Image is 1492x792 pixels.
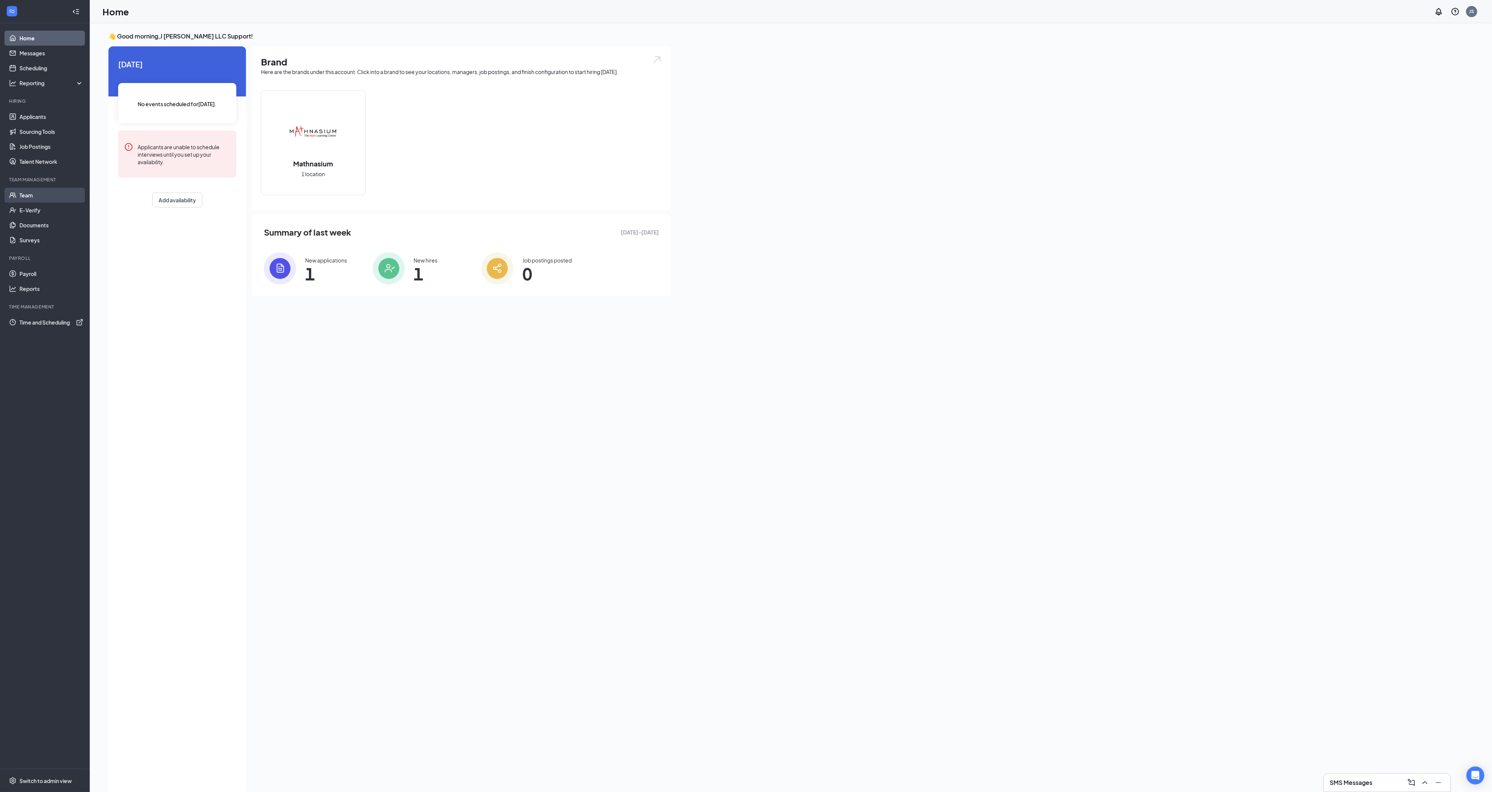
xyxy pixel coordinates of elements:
[19,315,83,330] a: Time and SchedulingExternalLink
[19,31,83,46] a: Home
[8,7,16,15] svg: WorkstreamLogo
[9,79,16,87] svg: Analysis
[72,8,80,15] svg: Collapse
[1406,777,1418,789] button: ComposeMessage
[1433,777,1445,789] button: Minimize
[1451,7,1460,16] svg: QuestionInfo
[522,257,572,264] div: Job postings posted
[19,61,83,76] a: Scheduling
[19,266,83,281] a: Payroll
[1407,778,1416,787] svg: ComposeMessage
[19,188,83,203] a: Team
[1467,767,1485,785] div: Open Intercom Messenger
[264,252,296,285] img: icon
[1434,778,1443,787] svg: Minimize
[19,139,83,154] a: Job Postings
[19,46,83,61] a: Messages
[19,203,83,218] a: E-Verify
[9,176,82,183] div: Team Management
[373,252,405,285] img: icon
[9,304,82,310] div: TIME MANAGEMENT
[1434,7,1443,16] svg: Notifications
[261,68,662,76] div: Here are the brands under this account. Click into a brand to see your locations, managers, job p...
[19,218,83,233] a: Documents
[621,228,659,236] span: [DATE] - [DATE]
[1421,778,1430,787] svg: ChevronUp
[118,58,236,70] span: [DATE]
[1419,777,1431,789] button: ChevronUp
[652,55,662,64] img: open.6027fd2a22e1237b5b06.svg
[108,32,671,40] h3: 👋 Good morning, J [PERSON_NAME] LLC Support !
[138,100,217,108] span: No events scheduled for [DATE] .
[261,55,662,68] h1: Brand
[19,109,83,124] a: Applicants
[414,257,438,264] div: New hires
[19,281,83,296] a: Reports
[1470,8,1474,15] div: JS
[1330,779,1373,787] h3: SMS Messages
[289,108,337,156] img: Mathnasium
[19,124,83,139] a: Sourcing Tools
[102,5,129,18] h1: Home
[286,159,341,168] h2: Mathnasium
[302,170,325,178] span: 1 location
[152,193,202,208] button: Add availability
[19,154,83,169] a: Talent Network
[138,142,230,166] div: Applicants are unable to schedule interviews until you set up your availability.
[19,79,84,87] div: Reporting
[19,777,72,785] div: Switch to admin view
[9,98,82,104] div: Hiring
[9,255,82,261] div: Payroll
[9,777,16,785] svg: Settings
[481,252,513,285] img: icon
[264,226,351,239] span: Summary of last week
[305,257,347,264] div: New applications
[305,267,347,280] span: 1
[414,267,438,280] span: 1
[124,142,133,151] svg: Error
[522,267,572,280] span: 0
[19,233,83,248] a: Surveys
